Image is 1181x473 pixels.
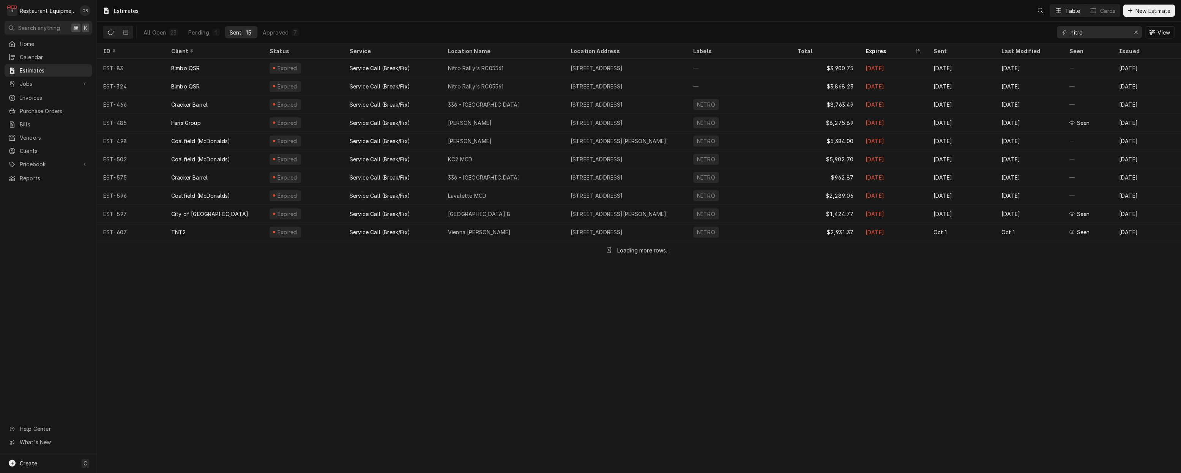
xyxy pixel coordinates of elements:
div: Service Call (Break/Fix) [350,137,410,145]
div: Cracker Barrel [171,173,208,181]
div: [DATE] [1113,205,1181,223]
div: EST-83 [97,59,165,77]
div: $2,289.06 [792,186,859,205]
div: [DATE] [927,132,995,150]
a: Calendar [5,51,92,63]
div: [DATE] [927,114,995,132]
div: $5,384.00 [792,132,859,150]
span: Help Center [20,425,88,433]
span: Last seen Sun, Oct 12th, 2025 • 1:31 PM [1077,210,1090,218]
div: [STREET_ADDRESS] [571,155,623,163]
div: [STREET_ADDRESS] [571,192,623,200]
div: 1 [214,28,218,36]
div: Lavalette MCD [448,192,486,200]
div: [STREET_ADDRESS] [571,228,623,236]
div: Expired [276,101,298,109]
div: 336 - [GEOGRAPHIC_DATA] [448,173,520,181]
span: ⌘ [73,24,79,32]
div: EST-597 [97,205,165,223]
div: [DATE] [995,150,1063,168]
div: [DATE] [995,205,1063,223]
div: 336 - [GEOGRAPHIC_DATA] [448,101,520,109]
div: 23 [170,28,177,36]
div: Service Call (Break/Fix) [350,210,410,218]
div: EST-466 [97,95,165,114]
div: Bimbo QSR [171,82,200,90]
div: Expired [276,82,298,90]
div: [DATE] [1113,114,1181,132]
div: All Open [143,28,166,36]
div: $8,763.49 [792,95,859,114]
div: Cards [1100,7,1115,15]
div: Gary Beaver's Avatar [80,5,90,16]
div: ID [103,47,158,55]
span: Clients [20,147,88,155]
div: [DATE] [995,132,1063,150]
div: Seen [1069,47,1105,55]
div: NITRO [696,137,716,145]
span: Estimates [20,66,88,74]
div: NITRO [696,101,716,109]
div: Service Call (Break/Fix) [350,119,410,127]
div: Loading more rows... [617,246,670,254]
div: Service Call (Break/Fix) [350,64,410,72]
span: Pricebook [20,160,77,168]
span: C [84,459,87,467]
div: [DATE] [927,168,995,186]
div: Service Call (Break/Fix) [350,192,410,200]
div: Faris Group [171,119,201,127]
div: [DATE] [927,205,995,223]
div: NITRO [696,173,716,181]
div: Restaurant Equipment Diagnostics's Avatar [7,5,17,16]
div: Coalfield (McDonalds) [171,192,230,200]
a: Invoices [5,91,92,104]
a: Vendors [5,131,92,144]
span: Create [20,460,37,467]
a: Purchase Orders [5,105,92,117]
div: Nitro Rally's RC05561 [448,64,503,72]
div: Expired [276,137,298,145]
div: [PERSON_NAME] [448,119,492,127]
div: EST-607 [97,223,165,241]
div: $8,275.89 [792,114,859,132]
div: — [1063,95,1113,114]
div: EST-485 [97,114,165,132]
a: Go to Jobs [5,77,92,90]
input: Keyword search [1071,26,1127,38]
div: [DATE] [859,186,927,205]
div: NITRO [696,192,716,200]
a: Go to What's New [5,436,92,448]
div: NITRO [696,210,716,218]
button: New Estimate [1123,5,1175,17]
div: Expired [276,173,298,181]
div: Service Call (Break/Fix) [350,155,410,163]
div: [DATE] [859,95,927,114]
div: [DATE] [1113,168,1181,186]
div: GB [80,5,90,16]
div: [DATE] [995,186,1063,205]
div: [DATE] [1113,186,1181,205]
div: EST-498 [97,132,165,150]
div: 7 [293,28,298,36]
div: EST-502 [97,150,165,168]
div: [PERSON_NAME] [448,137,492,145]
div: [STREET_ADDRESS] [571,101,623,109]
div: [DATE] [995,59,1063,77]
div: NITRO [696,228,716,236]
div: Last Modified [1001,47,1056,55]
div: $1,424.77 [792,205,859,223]
span: Calendar [20,53,88,61]
div: [DATE] [927,150,995,168]
div: TNT2 [171,228,186,236]
div: [DATE] [1113,132,1181,150]
button: Search anything⌘K [5,21,92,35]
div: EST-596 [97,186,165,205]
div: [STREET_ADDRESS] [571,173,623,181]
div: [DATE] [859,150,927,168]
div: — [1063,77,1113,95]
div: [STREET_ADDRESS] [571,82,623,90]
div: [GEOGRAPHIC_DATA] 8 [448,210,510,218]
div: — [1063,59,1113,77]
div: [STREET_ADDRESS][PERSON_NAME] [571,210,667,218]
div: [STREET_ADDRESS] [571,64,623,72]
